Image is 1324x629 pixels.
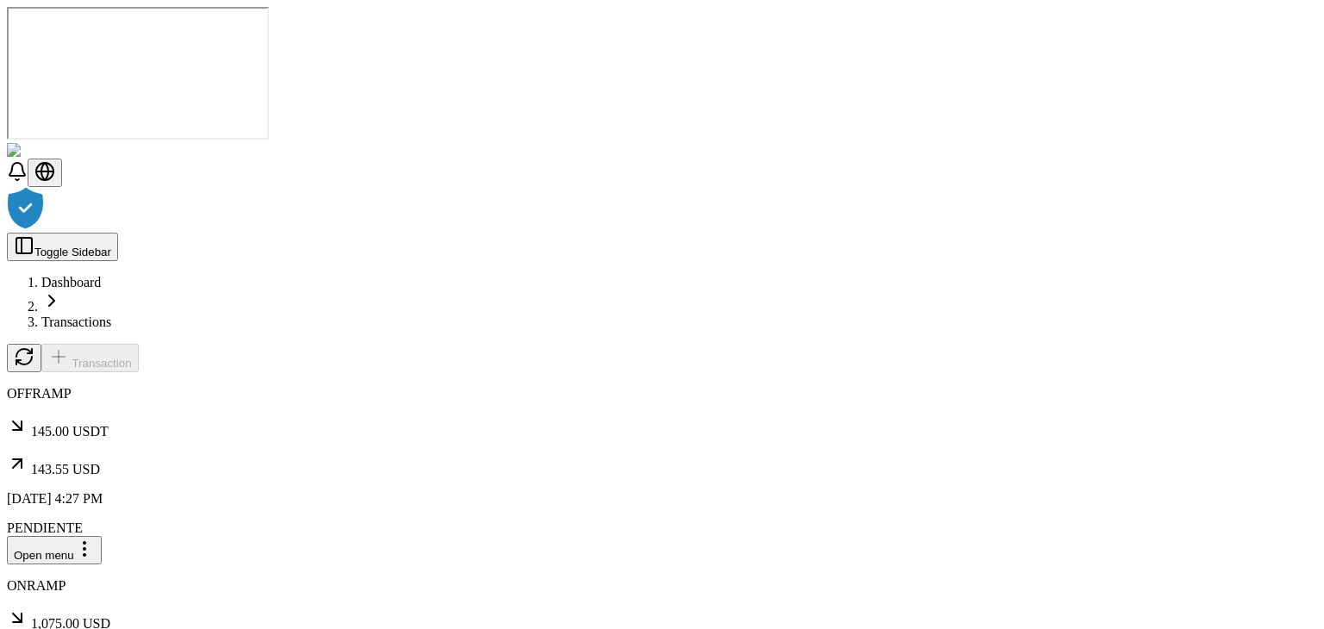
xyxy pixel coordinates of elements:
p: 143.55 USD [7,453,1317,477]
button: Open menu [7,536,102,564]
span: Transaction [72,357,131,370]
img: ShieldPay Logo [7,143,109,159]
span: Toggle Sidebar [34,246,111,258]
a: Transactions [41,314,111,329]
span: Open menu [14,549,74,562]
p: ONRAMP [7,578,1317,594]
p: 145.00 USDT [7,415,1317,439]
button: Transaction [41,344,139,372]
p: OFFRAMP [7,386,1317,402]
nav: breadcrumb [7,275,1317,330]
a: Dashboard [41,275,101,290]
div: PENDIENTE [7,520,1317,536]
p: [DATE] 4:27 PM [7,491,1317,507]
button: Toggle Sidebar [7,233,118,261]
